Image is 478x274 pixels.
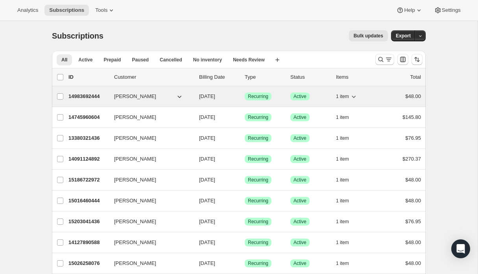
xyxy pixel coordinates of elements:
span: Active [78,57,92,63]
div: 13380321436[PERSON_NAME][DATE]SuccessRecurringSuccessActive1 item$76.95 [68,133,421,144]
p: Billing Date [199,73,238,81]
button: 1 item [336,91,358,102]
span: Recurring [248,218,268,225]
p: 15186722972 [68,176,108,184]
span: [PERSON_NAME] [114,93,156,100]
button: 1 item [336,112,358,123]
span: No inventory [193,57,222,63]
button: 1 item [336,154,358,165]
button: Sort the results [412,54,423,65]
button: [PERSON_NAME] [109,257,188,270]
div: Open Intercom Messenger [451,239,470,258]
span: Settings [442,7,461,13]
span: Active [293,218,306,225]
span: Active [293,93,306,100]
div: Items [336,73,375,81]
span: 1 item [336,156,349,162]
button: [PERSON_NAME] [109,132,188,144]
span: Analytics [17,7,38,13]
span: $270.37 [402,156,421,162]
span: $145.80 [402,114,421,120]
span: Bulk updates [354,33,383,39]
span: Subscriptions [52,31,103,40]
span: Recurring [248,198,268,204]
button: 1 item [336,216,358,227]
span: [DATE] [199,177,215,183]
button: Settings [429,5,465,16]
span: 1 item [336,135,349,141]
p: 13380321436 [68,134,108,142]
p: Customer [114,73,193,81]
span: [PERSON_NAME] [114,176,156,184]
div: Type [245,73,284,81]
div: 14745960604[PERSON_NAME][DATE]SuccessRecurringSuccessActive1 item$145.80 [68,112,421,123]
button: Customize table column order and visibility [397,54,408,65]
span: Active [293,114,306,120]
span: Tools [95,7,107,13]
p: 15016460444 [68,197,108,205]
button: Subscriptions [44,5,89,16]
span: Active [293,135,306,141]
span: 1 item [336,198,349,204]
span: Active [293,177,306,183]
span: [PERSON_NAME] [114,134,156,142]
span: $76.95 [405,135,421,141]
button: Bulk updates [349,30,388,41]
span: Active [293,198,306,204]
div: IDCustomerBilling DateTypeStatusItemsTotal [68,73,421,81]
button: 1 item [336,237,358,248]
button: Export [391,30,415,41]
div: 15026258076[PERSON_NAME][DATE]SuccessRecurringSuccessActive1 item$48.00 [68,258,421,269]
div: 15016460444[PERSON_NAME][DATE]SuccessRecurringSuccessActive1 item$48.00 [68,195,421,206]
button: Search and filter results [375,54,394,65]
span: [DATE] [199,198,215,204]
div: 15186722972[PERSON_NAME][DATE]SuccessRecurringSuccessActive1 item$48.00 [68,174,421,185]
button: [PERSON_NAME] [109,90,188,103]
span: [PERSON_NAME] [114,155,156,163]
span: Help [404,7,415,13]
span: [PERSON_NAME] [114,218,156,226]
span: 1 item [336,218,349,225]
span: Export [396,33,411,39]
span: Needs Review [233,57,265,63]
div: 15203041436[PERSON_NAME][DATE]SuccessRecurringSuccessActive1 item$76.95 [68,216,421,227]
span: 1 item [336,114,349,120]
span: [PERSON_NAME] [114,197,156,205]
button: [PERSON_NAME] [109,194,188,207]
div: 14127890588[PERSON_NAME][DATE]SuccessRecurringSuccessActive1 item$48.00 [68,237,421,248]
span: 1 item [336,239,349,246]
span: [DATE] [199,114,215,120]
span: Recurring [248,135,268,141]
span: All [61,57,67,63]
span: $76.95 [405,218,421,224]
span: 1 item [336,260,349,267]
button: Create new view [271,54,284,65]
span: Active [293,260,306,267]
p: 15203041436 [68,218,108,226]
span: [DATE] [199,260,215,266]
div: 14983692444[PERSON_NAME][DATE]SuccessRecurringSuccessActive1 item$48.00 [68,91,421,102]
span: Recurring [248,156,268,162]
p: 14091124892 [68,155,108,163]
button: Tools [90,5,120,16]
span: Recurring [248,93,268,100]
span: Recurring [248,260,268,267]
span: Cancelled [160,57,182,63]
span: Prepaid [103,57,121,63]
button: 1 item [336,133,358,144]
button: 1 item [336,258,358,269]
span: [PERSON_NAME] [114,259,156,267]
div: 14091124892[PERSON_NAME][DATE]SuccessRecurringSuccessActive1 item$270.37 [68,154,421,165]
p: 14983692444 [68,93,108,100]
span: [DATE] [199,135,215,141]
p: 15026258076 [68,259,108,267]
button: [PERSON_NAME] [109,174,188,186]
span: Recurring [248,239,268,246]
span: Subscriptions [49,7,84,13]
p: Total [410,73,421,81]
span: [PERSON_NAME] [114,113,156,121]
span: [DATE] [199,93,215,99]
button: [PERSON_NAME] [109,111,188,124]
span: 1 item [336,93,349,100]
button: Help [391,5,427,16]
